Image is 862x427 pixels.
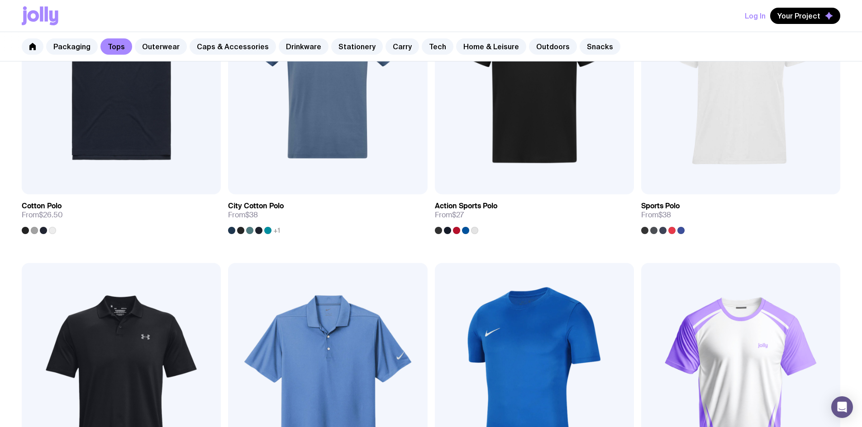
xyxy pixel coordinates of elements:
a: Drinkware [279,38,329,55]
span: $27 [452,210,464,220]
a: Snacks [580,38,620,55]
a: Stationery [331,38,383,55]
a: Outerwear [135,38,187,55]
span: $38 [245,210,258,220]
button: Log In [745,8,766,24]
a: Home & Leisure [456,38,526,55]
a: Packaging [46,38,98,55]
a: Outdoors [529,38,577,55]
a: City Cotton PoloFrom$38+1 [228,194,427,234]
a: Sports PoloFrom$38 [641,194,840,234]
a: Caps & Accessories [190,38,276,55]
a: Tech [422,38,453,55]
span: From [641,211,671,220]
span: Your Project [777,11,820,20]
span: From [228,211,258,220]
a: Tops [100,38,132,55]
h3: City Cotton Polo [228,202,284,211]
span: $26.50 [39,210,63,220]
h3: Action Sports Polo [435,202,497,211]
span: From [435,211,464,220]
span: From [22,211,63,220]
button: Your Project [770,8,840,24]
a: Carry [386,38,419,55]
h3: Cotton Polo [22,202,62,211]
span: +1 [273,227,280,234]
span: $38 [658,210,671,220]
a: Action Sports PoloFrom$27 [435,194,634,234]
div: Open Intercom Messenger [831,396,853,418]
a: Cotton PoloFrom$26.50 [22,194,221,234]
h3: Sports Polo [641,202,680,211]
